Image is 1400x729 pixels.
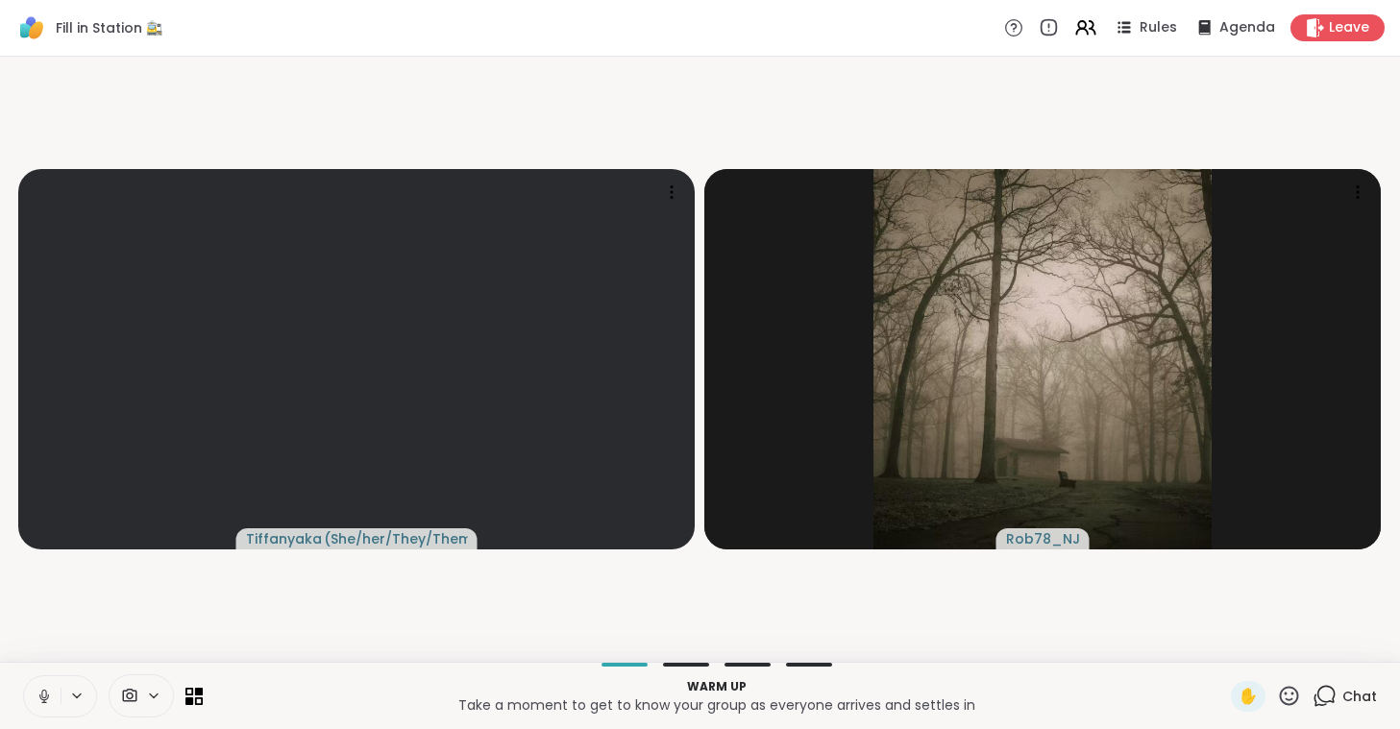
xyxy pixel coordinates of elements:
[214,695,1219,715] p: Take a moment to get to know your group as everyone arrives and settles in
[324,529,468,548] span: ( She/her/They/Them )
[1219,18,1275,37] span: Agenda
[15,12,48,44] img: ShareWell Logomark
[214,678,1219,695] p: Warm up
[1329,18,1369,37] span: Leave
[56,18,162,37] span: Fill in Station 🚉
[1342,687,1377,706] span: Chat
[1140,18,1177,37] span: Rules
[1006,529,1080,548] span: Rob78_NJ
[1239,685,1258,708] span: ✋
[873,169,1212,549] img: Rob78_NJ
[246,529,322,548] span: Tiffanyaka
